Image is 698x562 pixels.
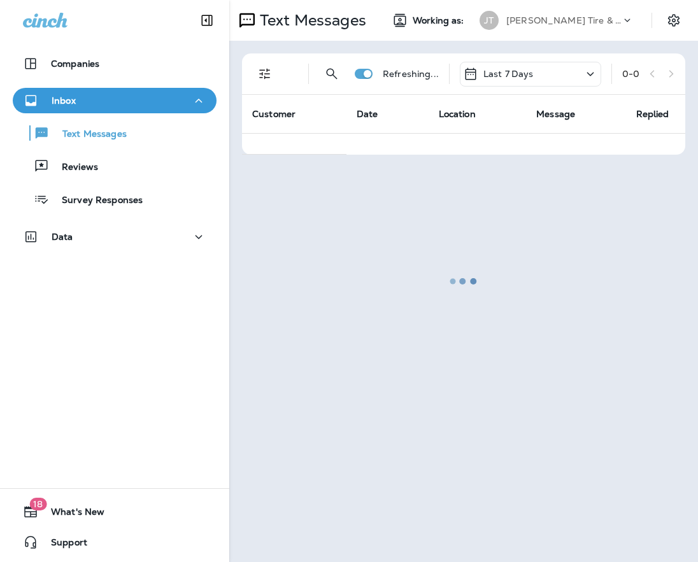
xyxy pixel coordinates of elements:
[38,507,104,522] span: What's New
[52,232,73,242] p: Data
[13,186,217,213] button: Survey Responses
[52,95,76,106] p: Inbox
[49,195,143,207] p: Survey Responses
[13,499,217,524] button: 18What's New
[13,88,217,113] button: Inbox
[49,162,98,174] p: Reviews
[13,153,217,179] button: Reviews
[13,530,217,555] button: Support
[38,537,87,552] span: Support
[51,59,99,69] p: Companies
[13,224,217,249] button: Data
[189,8,225,33] button: Collapse Sidebar
[13,120,217,146] button: Text Messages
[29,498,46,510] span: 18
[50,129,127,141] p: Text Messages
[13,51,217,76] button: Companies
